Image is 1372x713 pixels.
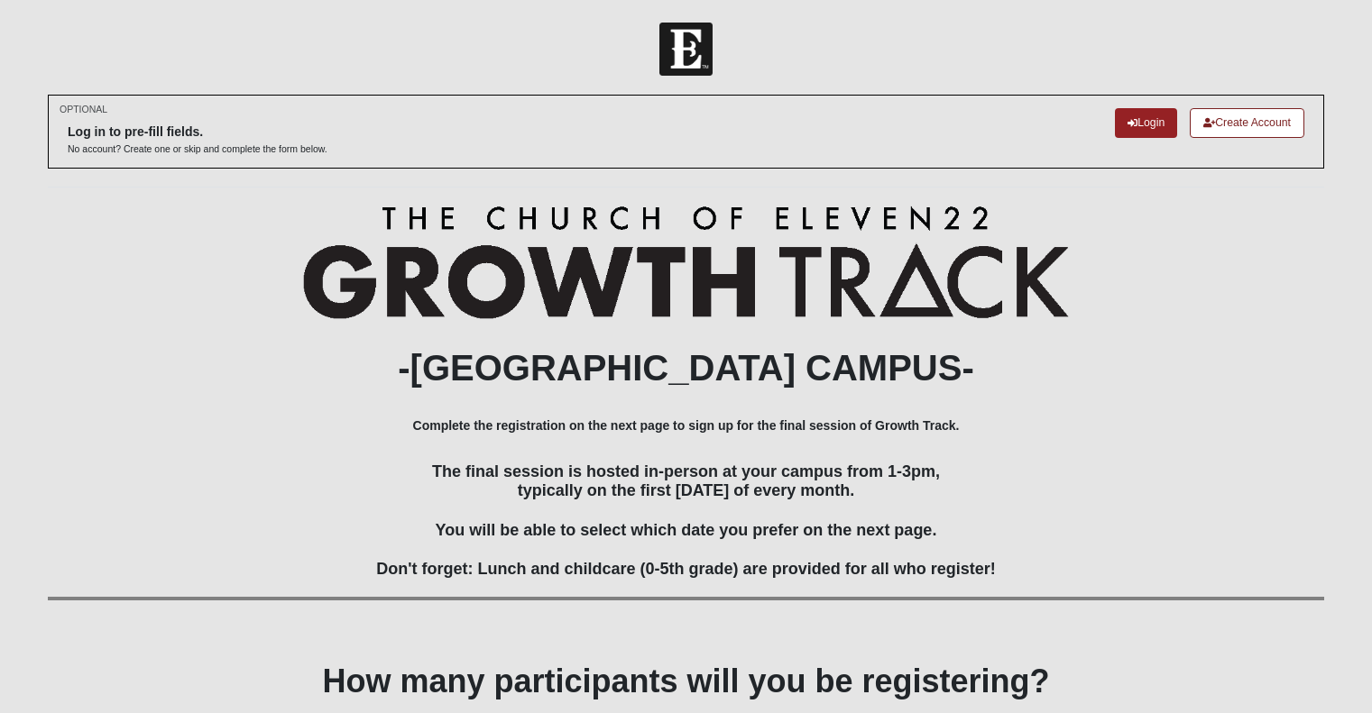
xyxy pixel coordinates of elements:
a: Create Account [1190,108,1304,138]
span: typically on the first [DATE] of every month. [518,481,855,499]
b: -[GEOGRAPHIC_DATA] CAMPUS- [398,348,974,388]
img: Growth Track Logo [303,206,1069,318]
h1: How many participants will you be registering? [48,662,1324,700]
b: Complete the registration on the next page to sign up for the final session of Growth Track. [413,418,960,433]
img: Church of Eleven22 Logo [659,23,713,76]
h6: Log in to pre-fill fields. [68,124,327,140]
small: OPTIONAL [60,103,107,116]
span: You will be able to select which date you prefer on the next page. [436,521,937,539]
p: No account? Create one or skip and complete the form below. [68,142,327,156]
a: Login [1115,108,1177,138]
span: Don't forget: Lunch and childcare (0-5th grade) are provided for all who register! [376,560,995,578]
span: The final session is hosted in-person at your campus from 1-3pm, [432,462,940,480]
